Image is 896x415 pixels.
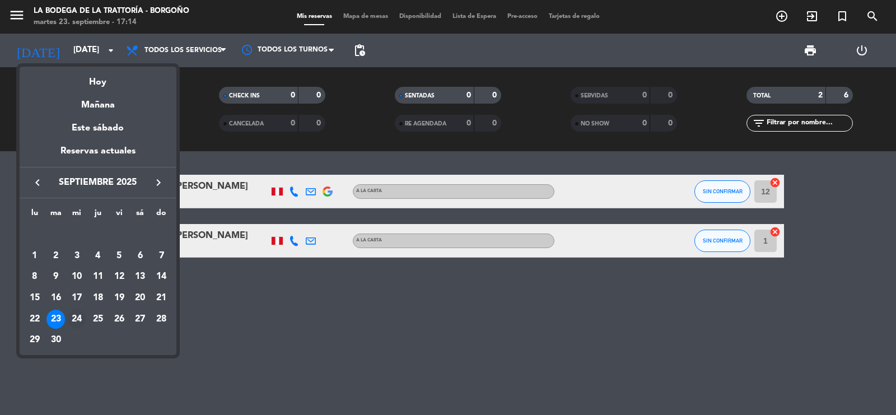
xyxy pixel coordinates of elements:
[46,246,66,265] div: 2
[24,330,45,351] td: 29 de septiembre de 2025
[152,288,171,307] div: 21
[46,267,66,286] div: 9
[20,144,176,167] div: Reservas actuales
[87,309,109,330] td: 25 de septiembre de 2025
[151,207,172,224] th: domingo
[24,309,45,330] td: 22 de septiembre de 2025
[151,287,172,309] td: 21 de septiembre de 2025
[66,309,87,330] td: 24 de septiembre de 2025
[109,287,130,309] td: 19 de septiembre de 2025
[130,310,150,329] div: 27
[45,245,67,267] td: 2 de septiembre de 2025
[109,245,130,267] td: 5 de septiembre de 2025
[110,267,129,286] div: 12
[24,267,45,288] td: 8 de septiembre de 2025
[31,176,44,189] i: keyboard_arrow_left
[87,245,109,267] td: 4 de septiembre de 2025
[45,207,67,224] th: martes
[46,288,66,307] div: 16
[24,224,172,245] td: SEP.
[87,207,109,224] th: jueves
[45,287,67,309] td: 16 de septiembre de 2025
[151,267,172,288] td: 14 de septiembre de 2025
[88,267,108,286] div: 11
[48,175,148,190] span: septiembre 2025
[87,287,109,309] td: 18 de septiembre de 2025
[152,310,171,329] div: 28
[109,267,130,288] td: 12 de septiembre de 2025
[66,245,87,267] td: 3 de septiembre de 2025
[130,246,150,265] div: 6
[67,310,86,329] div: 24
[109,207,130,224] th: viernes
[151,309,172,330] td: 28 de septiembre de 2025
[110,246,129,265] div: 5
[45,309,67,330] td: 23 de septiembre de 2025
[25,288,44,307] div: 15
[45,267,67,288] td: 9 de septiembre de 2025
[46,310,66,329] div: 23
[67,267,86,286] div: 10
[45,330,67,351] td: 30 de septiembre de 2025
[20,90,176,113] div: Mañana
[130,267,151,288] td: 13 de septiembre de 2025
[130,207,151,224] th: sábado
[66,287,87,309] td: 17 de septiembre de 2025
[130,245,151,267] td: 6 de septiembre de 2025
[25,310,44,329] div: 22
[110,310,129,329] div: 26
[25,330,44,349] div: 29
[152,176,165,189] i: keyboard_arrow_right
[110,288,129,307] div: 19
[25,246,44,265] div: 1
[88,288,108,307] div: 18
[24,207,45,224] th: lunes
[25,267,44,286] div: 8
[130,309,151,330] td: 27 de septiembre de 2025
[67,246,86,265] div: 3
[24,245,45,267] td: 1 de septiembre de 2025
[152,246,171,265] div: 7
[148,175,169,190] button: keyboard_arrow_right
[130,288,150,307] div: 20
[152,267,171,286] div: 14
[24,287,45,309] td: 15 de septiembre de 2025
[109,309,130,330] td: 26 de septiembre de 2025
[66,207,87,224] th: miércoles
[87,267,109,288] td: 11 de septiembre de 2025
[88,246,108,265] div: 4
[151,245,172,267] td: 7 de septiembre de 2025
[130,267,150,286] div: 13
[27,175,48,190] button: keyboard_arrow_left
[66,267,87,288] td: 10 de septiembre de 2025
[20,113,176,144] div: Este sábado
[130,287,151,309] td: 20 de septiembre de 2025
[88,310,108,329] div: 25
[46,330,66,349] div: 30
[20,67,176,90] div: Hoy
[67,288,86,307] div: 17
